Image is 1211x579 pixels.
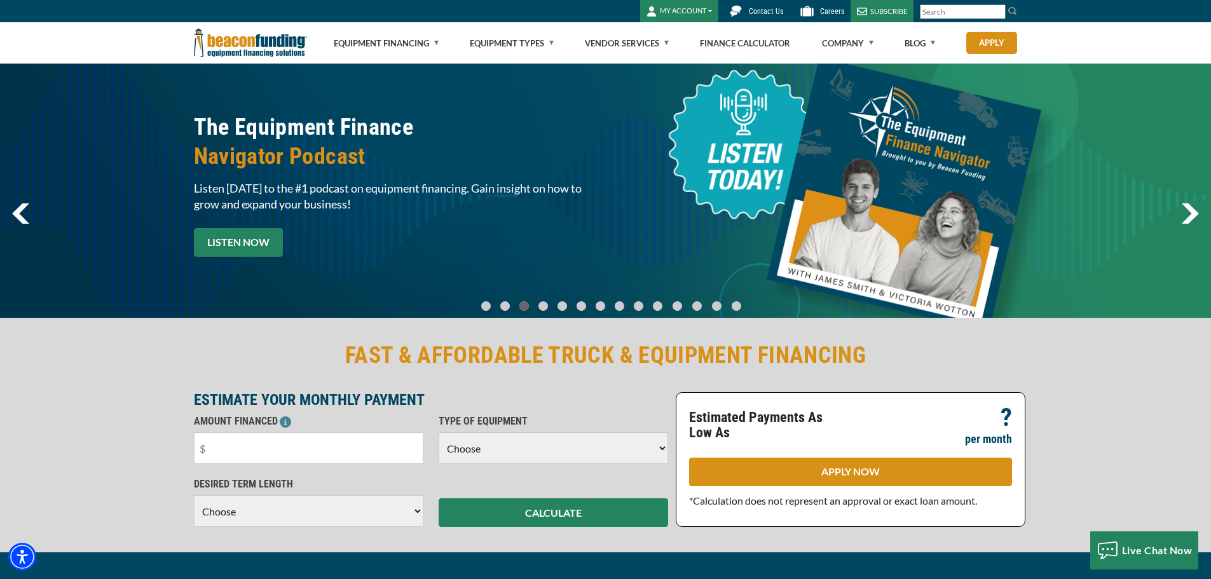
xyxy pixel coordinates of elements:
a: previous [12,203,29,224]
img: Left Navigator [12,203,29,224]
a: Blog [905,23,935,64]
span: Contact Us [749,7,783,16]
p: AMOUNT FINANCED [194,414,423,429]
button: Live Chat Now [1090,531,1199,569]
span: Live Chat Now [1122,544,1193,556]
a: Go To Slide 4 [555,301,570,311]
a: Go To Slide 13 [729,301,744,311]
a: Finance Calculator [700,23,790,64]
span: Navigator Podcast [194,142,598,171]
button: CALCULATE [439,498,668,527]
a: Company [822,23,873,64]
a: Go To Slide 7 [612,301,627,311]
a: Apply [966,32,1017,54]
a: Go To Slide 1 [498,301,513,311]
a: APPLY NOW [689,458,1012,486]
a: Clear search text [992,7,1002,17]
p: TYPE OF EQUIPMENT [439,414,668,429]
a: Go To Slide 5 [574,301,589,311]
p: DESIRED TERM LENGTH [194,477,423,492]
p: Estimated Payments As Low As [689,410,843,440]
a: Go To Slide 8 [631,301,647,311]
h2: FAST & AFFORDABLE TRUCK & EQUIPMENT FINANCING [194,341,1018,370]
a: Go To Slide 3 [536,301,551,311]
div: Accessibility Menu [8,543,36,571]
a: Go To Slide 11 [689,301,705,311]
a: Go To Slide 9 [650,301,666,311]
span: Listen [DATE] to the #1 podcast on equipment financing. Gain insight on how to grow and expand yo... [194,181,598,212]
a: Go To Slide 0 [479,301,494,311]
input: $ [194,432,423,464]
a: Equipment Financing [334,23,439,64]
a: Go To Slide 6 [593,301,608,311]
img: Search [1008,6,1018,16]
h2: The Equipment Finance [194,112,598,171]
p: ? [1001,410,1012,425]
span: Careers [820,7,844,16]
a: Go To Slide 10 [669,301,685,311]
p: per month [965,432,1012,447]
p: ESTIMATE YOUR MONTHLY PAYMENT [194,392,668,407]
a: Equipment Types [470,23,554,64]
a: Go To Slide 12 [709,301,725,311]
a: LISTEN NOW [194,228,283,257]
a: next [1181,203,1199,224]
a: Vendor Services [585,23,669,64]
img: Beacon Funding Corporation logo [194,22,307,64]
input: Search [920,4,1006,19]
span: *Calculation does not represent an approval or exact loan amount. [689,494,977,507]
a: Go To Slide 2 [517,301,532,311]
img: Right Navigator [1181,203,1199,224]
